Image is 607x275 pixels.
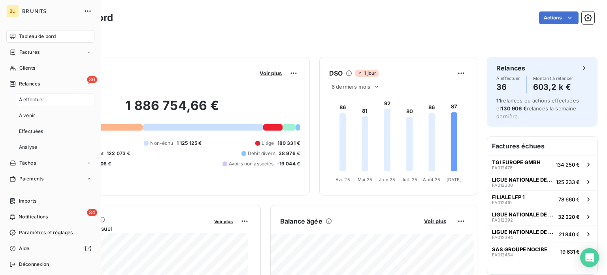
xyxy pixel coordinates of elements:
h6: Factures échues [487,137,597,156]
span: LIGUE NATIONALE DE RUGBY [492,229,556,235]
span: FA012478 [492,165,513,170]
span: Chiffre d'affaires mensuel [45,224,209,233]
span: 180 331 € [277,140,300,147]
span: 21 840 € [559,231,580,237]
tspan: [DATE] [447,177,462,182]
span: FA012394 [492,235,513,240]
span: 1 125 125 € [177,140,202,147]
span: 122 073 € [107,150,130,157]
span: 125 233 € [556,179,580,185]
span: 1 jour [355,70,379,77]
span: Paramètres et réglages [19,229,73,236]
span: Clients [19,64,35,72]
span: 38 976 € [279,150,300,157]
span: FA012392 [492,218,513,222]
button: Actions [539,11,579,24]
span: Avoirs non associés [229,160,274,167]
h4: 36 [496,81,520,93]
span: 6 derniers mois [332,83,370,90]
span: À venir [19,112,35,119]
tspan: Août 25 [423,177,440,182]
span: Factures [19,49,40,56]
span: relances ou actions effectuées et relancés la semaine dernière. [496,97,579,119]
h4: 603,2 k € [533,81,573,93]
span: Déconnexion [19,261,49,268]
button: LIGUE NATIONALE DE RUGBYFA012330125 233 € [487,173,597,190]
span: 19 631 € [560,248,580,255]
button: LIGUE NATIONALE DE RUGBYFA01239232 220 € [487,208,597,225]
span: FA012419 [492,200,512,205]
span: Imports [19,197,36,205]
div: BU [6,5,19,17]
span: Analyse [19,144,37,151]
span: À effectuer [19,96,45,103]
span: 78 660 € [558,196,580,203]
span: 11 [496,97,501,104]
span: Tâches [19,159,36,167]
tspan: Mai 25 [358,177,372,182]
span: Effectuées [19,128,43,135]
button: FILIALE LFP 1FA01241978 660 € [487,190,597,208]
tspan: Avr. 25 [336,177,350,182]
span: 130 906 € [501,105,526,112]
h6: DSO [329,68,343,78]
tspan: Juil. 25 [402,177,417,182]
span: Litige [262,140,274,147]
span: 34 [87,209,97,216]
h2: 1 886 754,66 € [45,98,300,121]
span: Montant à relancer [533,76,573,81]
span: FA012454 [492,252,513,257]
span: Débit divers [248,150,275,157]
div: Open Intercom Messenger [580,248,599,267]
button: Voir plus [257,70,284,77]
h6: Balance âgée [280,216,322,226]
h6: Relances [496,63,525,73]
button: LIGUE NATIONALE DE RUGBYFA01239421 840 € [487,225,597,243]
button: TGI EUROPE GMBHFA012478134 250 € [487,156,597,173]
button: Voir plus [212,218,235,225]
button: Voir plus [422,218,449,225]
span: 32 220 € [558,214,580,220]
span: Non-échu [150,140,173,147]
span: Relances [19,80,40,87]
span: Tableau de bord [19,33,56,40]
span: Voir plus [260,70,282,76]
a: Aide [6,242,94,255]
tspan: Juin 25 [379,177,395,182]
span: FA012330 [492,183,513,188]
span: FILIALE LFP 1 [492,194,525,200]
span: LIGUE NATIONALE DE RUGBY [492,176,553,183]
span: LIGUE NATIONALE DE RUGBY [492,211,555,218]
span: Notifications [19,213,48,220]
span: -19 044 € [277,160,300,167]
span: 36 [87,76,97,83]
span: Voir plus [214,219,233,224]
span: BR UNITS [22,8,79,14]
span: TGI EUROPE GMBH [492,159,541,165]
span: 134 250 € [556,161,580,168]
span: Paiements [19,175,43,182]
span: Aide [19,245,30,252]
button: SAS GROUPE NOCIBEFA01245419 631 € [487,243,597,260]
span: À effectuer [496,76,520,81]
span: SAS GROUPE NOCIBE [492,246,547,252]
span: Voir plus [424,218,446,224]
